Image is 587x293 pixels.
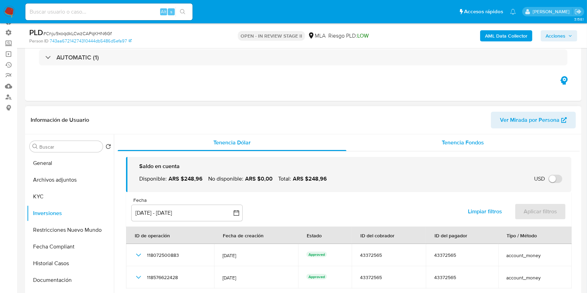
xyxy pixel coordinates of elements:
p: andres.vilosio@mercadolibre.com [533,8,572,15]
h3: AUTOMATIC (1) [56,54,99,61]
button: Inversiones [27,205,114,222]
button: General [27,155,114,172]
span: Accesos rápidos [464,8,503,15]
span: 3.158.1 [574,16,584,22]
a: Salir [574,8,582,15]
button: Documentación [27,272,114,288]
span: LOW [357,32,369,40]
button: Historial Casos [27,255,114,272]
button: Fecha Compliant [27,238,114,255]
span: Ver Mirada por Persona [500,112,559,128]
button: KYC [27,188,114,205]
a: 743aa67214274310444db5486d5efa97 [50,38,132,44]
span: Acciones [546,30,565,41]
b: PLD [29,27,43,38]
b: Person ID [29,38,48,44]
h1: Información de Usuario [31,117,89,124]
button: Archivos adjuntos [27,172,114,188]
p: OPEN - IN REVIEW STAGE II [238,31,305,41]
button: Volver al orden por defecto [105,144,111,151]
input: Buscar [39,144,100,150]
a: Notificaciones [510,9,516,15]
button: Acciones [541,30,577,41]
div: MLA [308,32,326,40]
span: Riesgo PLD: [328,32,369,40]
button: search-icon [175,7,190,17]
span: Alt [161,8,166,15]
b: AML Data Collector [485,30,527,41]
button: Ver Mirada por Persona [491,112,576,128]
input: Buscar usuario o caso... [25,7,193,16]
button: Buscar [32,144,38,149]
div: AUTOMATIC (1) [39,49,568,65]
button: AML Data Collector [480,30,532,41]
span: s [170,8,172,15]
button: Restricciones Nuevo Mundo [27,222,114,238]
span: # Cnju9xoqdkLCwzCAPqKHN6Gf [43,30,112,37]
